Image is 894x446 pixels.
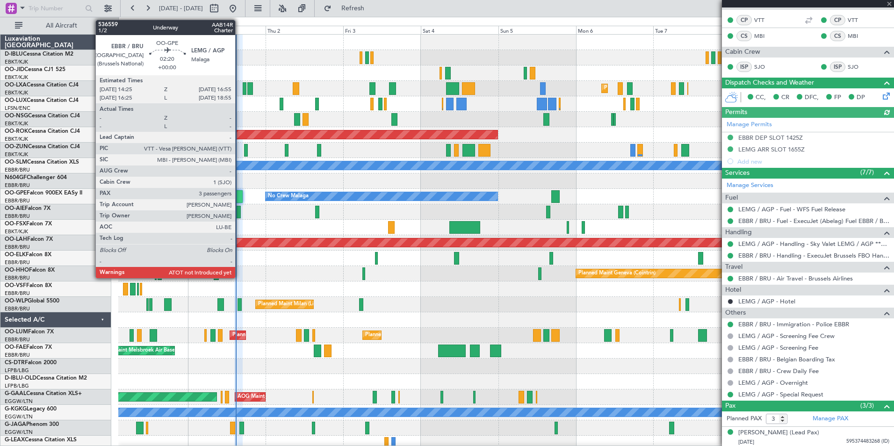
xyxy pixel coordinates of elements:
a: OO-FAEFalcon 7X [5,345,52,350]
span: OO-HHO [5,267,29,273]
span: OO-GPE [5,190,27,196]
div: CS [736,31,752,41]
a: Manage PAX [813,414,848,424]
span: FP [834,93,841,102]
a: OO-FSXFalcon 7X [5,221,52,227]
a: EBBR/BRU [5,274,30,281]
div: Planned Maint [GEOGRAPHIC_DATA] ([GEOGRAPHIC_DATA] National) [365,328,534,342]
a: OO-AIEFalcon 7X [5,206,50,211]
a: OO-WLPGlobal 5500 [5,298,59,304]
a: EBKT/KJK [5,151,28,158]
a: CS-DTRFalcon 2000 [5,360,57,366]
a: EBBR / BRU - Immigration - Police EBBR [738,320,849,328]
a: VTT [754,16,775,24]
a: EBBR/BRU [5,352,30,359]
span: N604GF [5,175,27,180]
div: ISP [830,62,845,72]
a: D-IBLU-OLDCessna Citation M2 [5,375,87,381]
span: OO-FAE [5,345,26,350]
span: CC, [756,93,766,102]
a: LEMG / AGP - Screening Fee Crew [738,332,835,340]
span: OO-JID [5,67,24,72]
div: [DATE] [120,19,136,27]
div: CP [736,15,752,25]
a: EBBR/BRU [5,166,30,173]
div: Planned Maint [GEOGRAPHIC_DATA] ([GEOGRAPHIC_DATA] National) [232,328,402,342]
a: G-KGKGLegacy 600 [5,406,57,412]
a: N604GFChallenger 604 [5,175,67,180]
a: EBBR/BRU [5,259,30,266]
span: OO-LUX [5,98,27,103]
span: Travel [725,262,743,273]
span: Refresh [333,5,373,12]
span: OO-ZUN [5,144,28,150]
div: Planned Maint Kortrijk-[GEOGRAPHIC_DATA] [604,81,713,95]
span: OO-AIE [5,206,25,211]
div: CP [830,15,845,25]
a: LEMG / AGP - Overnight [738,379,808,387]
div: AOG Maint Kortrijk-[GEOGRAPHIC_DATA] [92,128,194,142]
a: SJO [754,63,775,71]
span: Handling [725,227,752,238]
span: G-LEAX [5,437,25,443]
a: EBKT/KJK [5,74,28,81]
a: EBBR / BRU - Fuel - ExecuJet (Abelag) Fuel EBBR / BRU [738,217,889,225]
span: All Aircraft [24,22,99,29]
div: [DATE] [189,19,205,27]
a: EBBR / BRU - Handling - ExecuJet Brussels FBO Handling Abelag [738,252,889,259]
span: Services [725,168,750,179]
a: G-JAGAPhenom 300 [5,422,59,427]
a: EBBR/BRU [5,290,30,297]
a: EBKT/KJK [5,136,28,143]
a: MBI [848,32,869,40]
a: EGGW/LTN [5,398,33,405]
a: EBBR/BRU [5,244,30,251]
a: EBKT/KJK [5,120,28,127]
a: G-LEAXCessna Citation XLS [5,437,77,443]
span: D-IBLU [5,51,23,57]
span: Cabin Crew [725,47,760,58]
span: Others [725,308,746,318]
a: LFPB/LBG [5,367,29,374]
span: CS-DTR [5,360,25,366]
div: Tue 30 [111,26,188,34]
a: OO-LAHFalcon 7X [5,237,53,242]
span: OO-SLM [5,159,27,165]
div: Wed 1 [188,26,266,34]
a: OO-GPEFalcon 900EX EASy II [5,190,82,196]
a: OO-NSGCessna Citation CJ4 [5,113,80,119]
div: ISP [736,62,752,72]
div: Tue 7 [653,26,731,34]
button: All Aircraft [10,18,101,33]
a: LFPB/LBG [5,382,29,389]
a: EBBR / BRU - Air Travel - Brussels Airlines [738,274,853,282]
a: OO-VSFFalcon 8X [5,283,52,288]
span: G-GAAL [5,391,26,396]
div: [PERSON_NAME] (Lead Pax) [738,428,819,438]
span: OO-LAH [5,237,27,242]
div: Sun 5 [498,26,576,34]
div: Planned Maint Milan (Linate) [258,297,325,311]
a: LEMG / AGP - Fuel - WFS Fuel Release [738,205,845,213]
span: [DATE] [738,439,754,446]
a: OO-SLMCessna Citation XLS [5,159,79,165]
a: EBBR/BRU [5,182,30,189]
a: OO-JIDCessna CJ1 525 [5,67,65,72]
span: (3/3) [860,401,874,410]
a: EBBR/BRU [5,305,30,312]
a: LEMG / AGP - Hotel [738,297,795,305]
a: LEMG / AGP - Handling - Sky Valet LEMG / AGP ***My Handling*** [738,240,889,248]
a: OO-ELKFalcon 8X [5,252,51,258]
a: VTT [848,16,869,24]
a: OO-LUXCessna Citation CJ4 [5,98,79,103]
div: AOG Maint Melsbroek Air Base [100,344,175,358]
a: EBKT/KJK [5,89,28,96]
span: OO-FSX [5,221,26,227]
a: OO-ZUNCessna Citation CJ4 [5,144,80,150]
a: D-IBLUCessna Citation M2 [5,51,73,57]
a: EBKT/KJK [5,228,28,235]
a: OO-LUMFalcon 7X [5,329,54,335]
span: OO-LUM [5,329,28,335]
a: LEMG / AGP - Special Request [738,390,823,398]
a: OO-LXACessna Citation CJ4 [5,82,79,88]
